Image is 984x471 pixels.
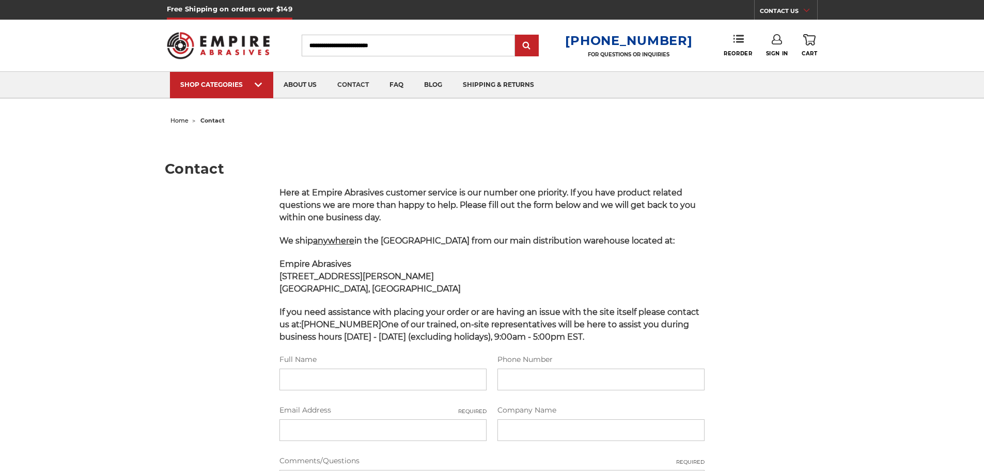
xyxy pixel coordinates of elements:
a: blog [414,72,452,98]
span: anywhere [313,236,354,246]
label: Email Address [279,405,487,416]
label: Phone Number [497,354,705,365]
a: contact [327,72,379,98]
img: Empire Abrasives [167,25,270,66]
label: Company Name [497,405,705,416]
span: Here at Empire Abrasives customer service is our number one priority. If you have product related... [279,188,696,222]
a: [PHONE_NUMBER] [565,33,692,48]
span: Sign In [766,50,788,57]
span: Cart [802,50,817,57]
strong: [STREET_ADDRESS][PERSON_NAME] [GEOGRAPHIC_DATA], [GEOGRAPHIC_DATA] [279,271,461,294]
span: Reorder [724,50,752,57]
a: Reorder [724,34,752,56]
span: contact [200,117,225,124]
a: Cart [802,34,817,57]
small: Required [458,407,487,415]
label: Comments/Questions [279,455,705,466]
span: Empire Abrasives [279,259,351,269]
div: SHOP CATEGORIES [180,81,263,88]
span: We ship in the [GEOGRAPHIC_DATA] from our main distribution warehouse located at: [279,236,675,246]
input: Submit [517,36,537,56]
a: faq [379,72,414,98]
h1: Contact [165,162,819,176]
strong: [PHONE_NUMBER] [301,320,381,329]
a: about us [273,72,327,98]
a: CONTACT US [760,5,817,20]
a: home [170,117,189,124]
label: Full Name [279,354,487,365]
span: If you need assistance with placing your order or are having an issue with the site itself please... [279,307,699,342]
p: FOR QUESTIONS OR INQUIRIES [565,51,692,58]
small: Required [676,458,705,466]
a: shipping & returns [452,72,544,98]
